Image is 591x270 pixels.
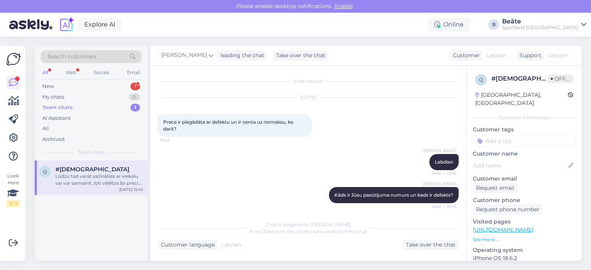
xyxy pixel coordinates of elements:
div: # [DEMOGRAPHIC_DATA] [491,74,548,83]
span: Chat is assigned to [PERSON_NAME] [266,222,351,227]
div: 0 [129,93,140,101]
div: Take over the chat [403,240,459,250]
p: Operating system [473,246,576,254]
span: Seen ✓ 15:46 [427,171,456,176]
p: Customer email [473,175,576,183]
span: Enable [332,3,355,10]
div: New [42,83,54,90]
div: Customer language [158,241,215,249]
span: Latvian [548,51,568,60]
div: My chats [42,93,64,101]
span: Kāds ir Jūsu pasūtījuma numurs un kads ir defekts? [334,192,453,198]
a: Explore AI [78,18,122,31]
div: Support [516,51,541,60]
div: Lūdzu tad varat sazināties ar veikalu vai var samainīt, ļoti vēlētos šo preci. Jūs man dosiet ziņ... [55,173,143,187]
div: Sportland [GEOGRAPHIC_DATA] [502,25,578,31]
span: Team chats [78,149,105,156]
div: B [488,19,499,30]
p: iPhone OS 18.6.2 [473,254,576,262]
input: Add name [473,161,567,170]
span: Search customers [48,53,97,61]
a: BeāteSportland [GEOGRAPHIC_DATA] [502,18,586,31]
div: 2 / 3 [6,200,20,207]
span: Prece ir piegādāta ar defektu un ir ņenta uz nomaksu, ko darīt? [163,119,295,132]
span: [PERSON_NAME] [161,51,207,60]
span: #qjruzzmp [55,166,129,173]
p: Customer name [473,150,576,158]
img: Askly Logo [6,52,21,66]
div: Customer [450,51,480,60]
div: Online [428,18,470,31]
div: Socials [92,68,111,78]
div: Email [125,68,142,78]
div: Customer information [473,114,576,121]
span: Latvian [486,51,506,60]
i: 'Take over the chat' [262,229,307,234]
div: Look Here [6,172,20,207]
p: See more ... [473,236,576,243]
div: Archived [42,136,65,143]
div: Team chats [42,104,73,111]
span: q [43,169,47,174]
div: Request phone number [473,204,543,215]
span: [PERSON_NAME] [423,181,456,187]
span: Latvian [221,241,241,249]
span: Offline [548,75,573,83]
div: Beāte [502,18,578,25]
span: [PERSON_NAME] [423,148,456,154]
img: explore-ai [58,17,75,33]
div: [DATE] [158,94,459,101]
span: q [479,77,483,83]
div: 1 [130,104,140,111]
span: 15:45 [160,137,189,143]
div: leading the chat [217,51,264,60]
div: Chat started [158,78,459,85]
div: [DATE] 16:45 [119,187,143,192]
input: Add a tag [473,135,576,147]
a: [URL][DOMAIN_NAME] [473,226,533,233]
div: [GEOGRAPHIC_DATA], [GEOGRAPHIC_DATA] [475,91,568,107]
p: Customer tags [473,126,576,134]
div: Web [64,68,78,78]
div: All [42,125,49,133]
div: AI Assistant [42,114,71,122]
span: Press to take control of the chat [249,229,367,234]
div: Take over the chat [273,50,329,61]
div: 1 [130,83,140,90]
p: Customer phone [473,196,576,204]
div: All [41,68,50,78]
div: Request email [473,183,518,193]
span: Seen ✓ 15:46 [427,204,456,209]
p: Visited pages [473,218,576,226]
span: Labdien [435,159,453,165]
